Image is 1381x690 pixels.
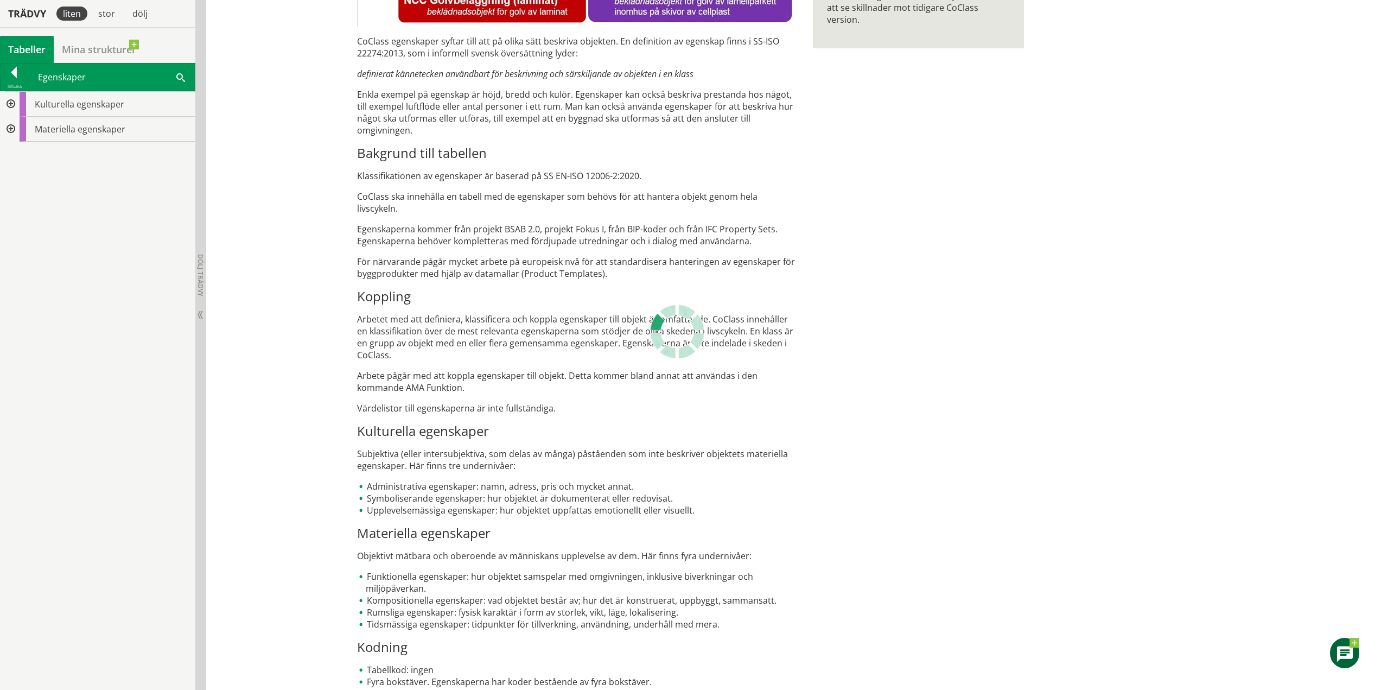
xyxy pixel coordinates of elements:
p: Värdelistor till egenskaperna är inte fullständiga. [357,402,796,414]
h3: Kulturella egenskaper [357,423,796,439]
li: Tabellkod: ingen [357,664,796,676]
div: stor [92,7,122,21]
p: Klassifikationen av egenskaper är baserad på SS EN-ISO 12006-2:2020. [357,170,796,182]
div: Trädvy [2,8,52,20]
li: Rumsliga egenskaper: fysisk karaktär i form av storlek, vikt, läge, lokalisering. [357,606,796,618]
p: CoClass egenskaper syftar till att på olika sätt beskriva objekten. En definition av egenskap fin... [357,35,796,59]
li: Kompositionella egenskaper: vad objektet består av; hur det är konstruerat, uppbyggt, sammansatt. [357,594,796,606]
li: Fyra bokstäver. Egenskaperna har koder bestående av fyra bokstäver. [357,676,796,688]
div: Subjektiva (eller intersubjektiva, som delas av många) påståenden som inte beskriver objektets ma... [357,35,796,688]
p: Enkla exempel på egenskap är höjd, bredd och kulör. Egenskaper kan också beskriva prestanda hos n... [357,88,796,136]
span: Dölj trädvy [196,254,205,296]
h3: Koppling [357,288,796,305]
h3: Bakgrund till tabellen [357,145,796,161]
span: Materiella egenskaper [35,123,125,135]
div: liten [56,7,87,21]
p: Arbetet med att definiera, klassificera och koppla egenskaper till objekt är omfattande. CoClass ... [357,313,796,361]
img: Laddar [650,305,704,359]
h3: Materiella egenskaper [357,525,796,541]
h3: Kodning [357,639,796,655]
p: CoClass ska innehålla en tabell med de egenskaper som behövs för att hantera objekt genom hela li... [357,191,796,214]
div: dölj [126,7,154,21]
span: Kulturella egenskaper [35,98,124,110]
span: Sök i tabellen [176,71,185,83]
em: definierat kännetecken användbart för beskrivning och särskiljande av objekten i en klass [357,68,693,80]
li: Tidsmässiga egenskaper: tidpunkter för tillverkning, användning, underhåll med mera. [357,618,796,630]
li: Administrativa egenskaper: namn, adress, pris och mycket annat. [357,480,796,492]
li: Symboliserande egenskaper: hur objektet är dokumenterat eller redovisat. [357,492,796,504]
li: Funktionella egenskaper: hur objektet samspelar med omgivningen, inklusive biverkningar och miljö... [357,571,796,594]
p: Arbete pågår med att koppla egenskaper till objekt. Detta kommer bland annat att användas i den k... [357,370,796,394]
p: För närvarande pågår mycket arbete på europeisk nvå för att standardisera hanteringen av egenskap... [357,256,796,280]
a: Mina strukturer [54,36,144,63]
div: Egenskaper [28,64,195,91]
li: Upplevelsemässiga egenskaper: hur objektet uppfattas emotionellt eller visuellt. [357,504,796,516]
div: Tillbaka [1,82,28,91]
p: Egenskaperna kommer från projekt BSAB 2.0, projekt Fokus I, från BIP-koder och från IFC Property ... [357,223,796,247]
